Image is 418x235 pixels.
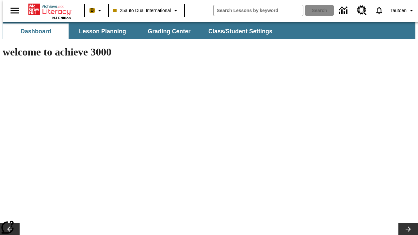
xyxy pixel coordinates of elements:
[353,2,371,19] a: Resource Center, Will open in new tab
[3,46,285,58] h1: welcome to achieve 3000
[137,23,202,39] button: Grading Center
[28,2,71,20] div: Home
[390,7,407,14] span: Tautoen
[3,23,278,39] div: SubNavbar
[111,5,182,16] button: Class: 25auto Dual International, Select your class
[398,223,418,235] button: Lesson carousel, Next
[113,7,171,14] span: 25auto Dual International
[70,23,135,39] button: Lesson Planning
[5,1,24,20] button: Open side menu
[214,5,303,16] input: search field
[52,16,71,20] span: NJ Edition
[388,5,418,16] button: Profile/Settings
[3,22,415,39] div: SubNavbar
[335,2,353,20] a: Data Center
[3,23,69,39] button: Dashboard
[371,2,388,19] a: Notifications
[203,23,278,39] button: Class/Student Settings
[90,6,94,14] span: B
[28,3,71,16] a: Home
[87,5,106,16] button: Boost Class color is peach. Change class color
